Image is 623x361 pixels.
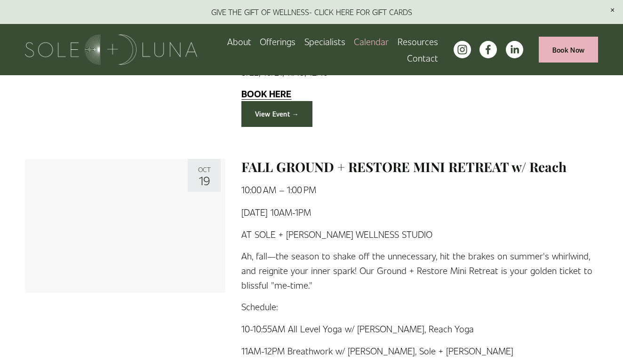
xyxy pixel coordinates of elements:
[407,50,438,66] a: Contact
[227,33,251,50] a: About
[506,41,523,58] a: LinkedIn
[260,33,296,50] a: folder dropdown
[304,33,345,50] a: Specialists
[241,87,291,100] strong: BOOK HERE
[241,205,598,220] p: [DATE] 10AM-1PM
[287,184,316,195] time: 1:00 PM
[241,101,312,127] a: View Event →
[260,34,296,49] span: Offerings
[241,322,598,336] p: 10-10:55AM All Level Yoga w/ [PERSON_NAME], Reach Yoga
[241,227,598,242] p: AT SOLE + [PERSON_NAME] WELLNESS STUDIO
[398,33,438,50] a: folder dropdown
[398,34,438,49] span: Resources
[241,184,276,195] time: 10:00 AM
[191,166,218,173] div: Oct
[479,41,497,58] a: facebook-unauth
[241,158,567,175] a: FALL GROUND + RESTORE MINI RETREAT w/ Reach
[539,37,598,63] a: Book Now
[454,41,471,58] a: instagram-unauth
[241,88,291,99] a: BOOK HERE
[354,33,389,50] a: Calendar
[241,299,598,314] p: Schedule:
[241,249,598,292] p: Ah, fall—the season to shake off the unnecessary, hit the brakes on summer's whirlwind, and reign...
[191,174,218,186] div: 19
[25,34,198,65] img: Sole + Luna
[241,344,598,358] p: 11AM-12PM Breathwork w/ [PERSON_NAME], Sole + [PERSON_NAME]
